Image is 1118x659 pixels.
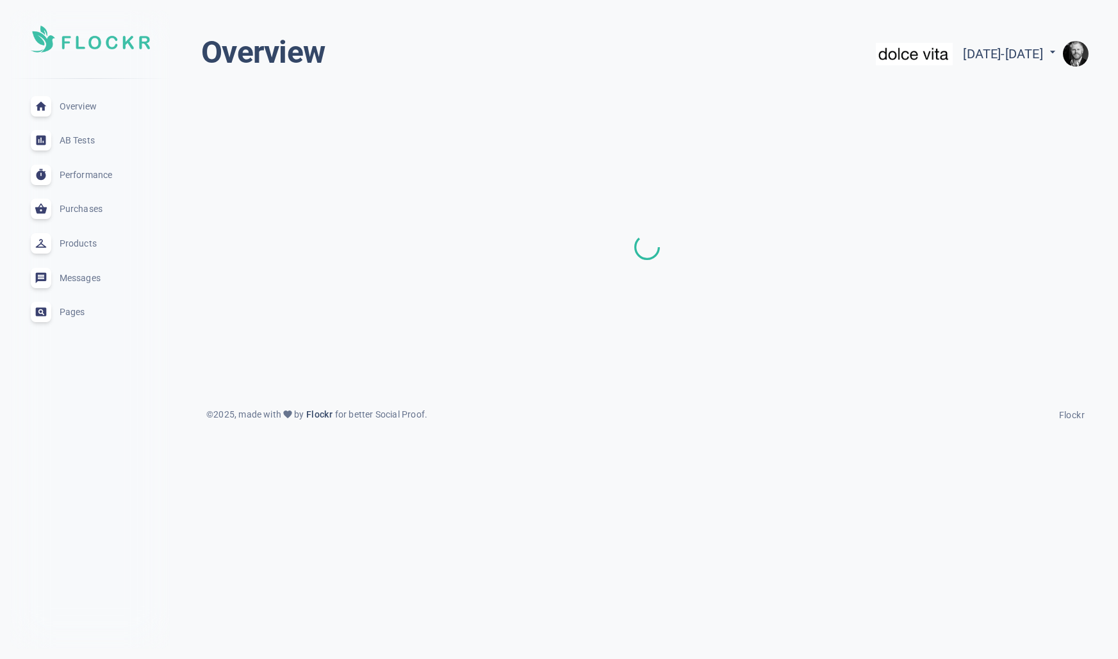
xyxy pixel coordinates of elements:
span: [DATE] - [DATE] [963,46,1059,61]
img: Soft UI Logo [31,26,150,53]
a: Messages [10,261,170,295]
span: Flockr [304,409,334,419]
a: Flockr [304,407,334,422]
a: Flockr [1059,406,1085,421]
span: favorite [283,409,293,419]
h1: Overview [201,33,325,72]
span: Flockr [1059,410,1085,420]
a: Purchases [10,192,170,227]
a: AB Tests [10,123,170,158]
a: Overview [10,89,170,124]
img: dolcevita [876,34,953,74]
a: Pages [10,295,170,329]
div: © 2025 , made with by for better Social Proof. [199,407,435,422]
a: Performance [10,158,170,192]
a: Products [10,226,170,261]
img: e9922e3fc00dd5316fa4c56e6d75935f [1063,41,1089,67]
